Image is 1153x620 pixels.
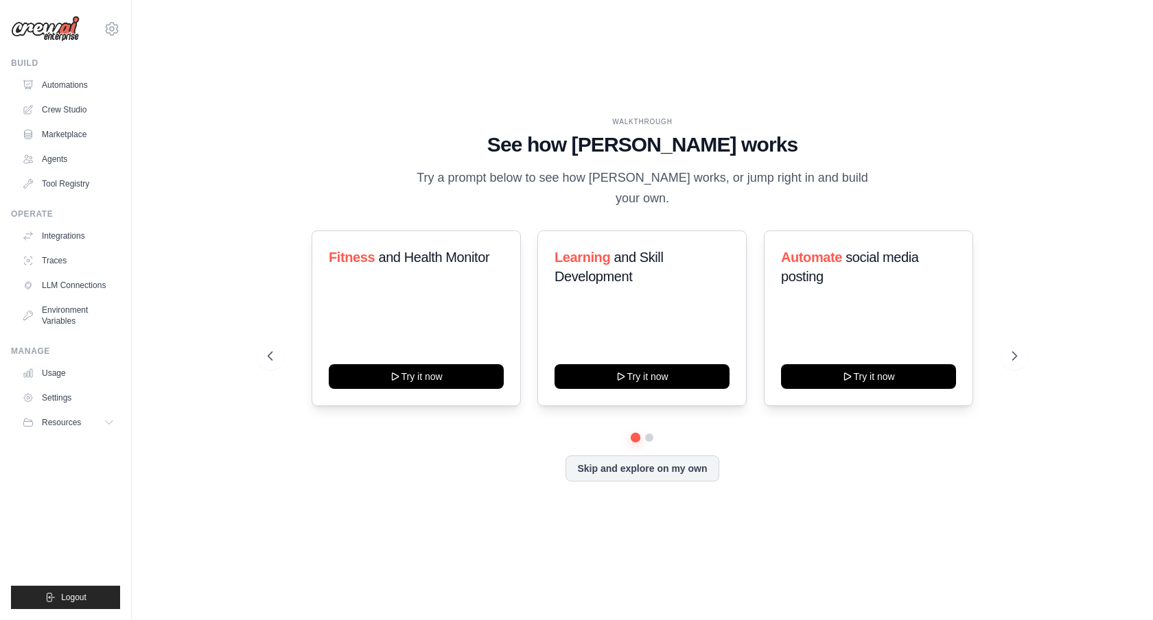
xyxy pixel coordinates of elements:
[555,364,730,389] button: Try it now
[555,250,663,284] span: and Skill Development
[412,168,873,208] p: Try a prompt below to see how [PERSON_NAME] works, or jump right in and build your own.
[16,250,120,272] a: Traces
[329,250,375,265] span: Fitness
[555,250,610,265] span: Learning
[16,173,120,195] a: Tool Registry
[329,364,504,389] button: Try it now
[11,16,80,42] img: Logo
[61,592,86,603] span: Logout
[781,250,842,265] span: Automate
[16,274,120,296] a: LLM Connections
[16,99,120,121] a: Crew Studio
[16,412,120,433] button: Resources
[781,364,956,389] button: Try it now
[16,225,120,247] a: Integrations
[16,362,120,384] a: Usage
[16,123,120,145] a: Marketplace
[379,250,490,265] span: and Health Monitor
[16,387,120,409] a: Settings
[268,117,1016,127] div: WALKTHROUGH
[11,586,120,609] button: Logout
[42,417,81,428] span: Resources
[566,455,719,481] button: Skip and explore on my own
[268,132,1016,157] h1: See how [PERSON_NAME] works
[16,148,120,170] a: Agents
[781,250,919,284] span: social media posting
[16,299,120,332] a: Environment Variables
[11,58,120,69] div: Build
[16,74,120,96] a: Automations
[11,346,120,357] div: Manage
[11,208,120,219] div: Operate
